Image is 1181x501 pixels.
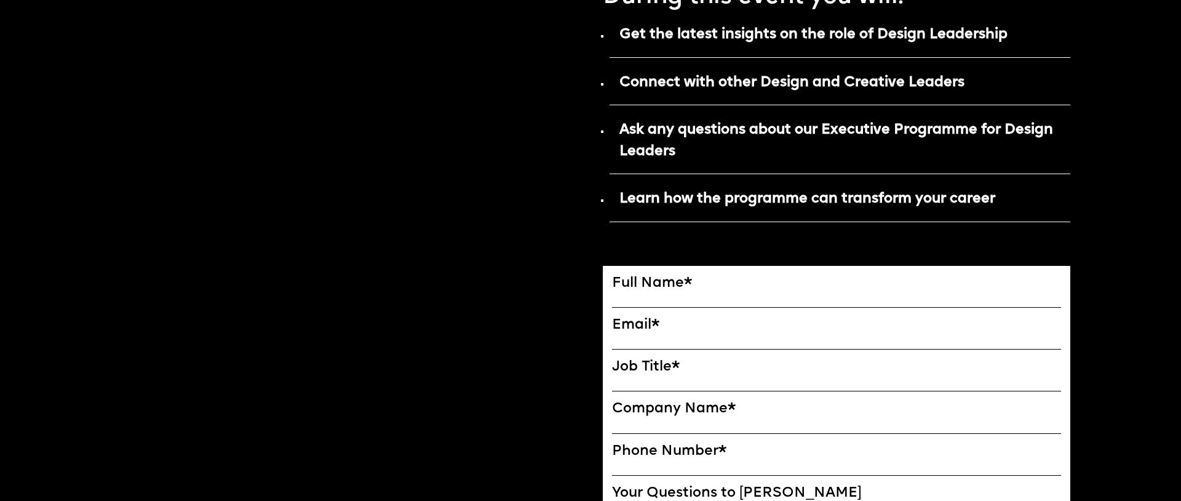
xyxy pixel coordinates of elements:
[619,123,1053,159] strong: Ask any questions about our Executive Programme for Design Leaders
[619,76,964,90] strong: Connect with other Design and Creative Leaders
[612,317,1061,334] label: Email
[619,28,1008,42] strong: Get the latest insights on the role of Design Leadership
[612,401,1061,418] label: Company Name
[612,443,1061,460] label: Phone Number*
[612,275,1061,292] label: Full Name
[619,192,995,206] strong: Learn how the programme can transform your career
[612,359,1061,376] label: Job Title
